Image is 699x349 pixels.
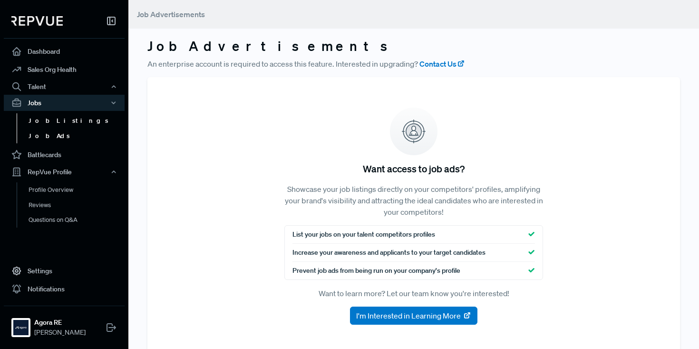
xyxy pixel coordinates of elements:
[17,113,137,129] a: Job Listings
[284,183,543,218] p: Showcase your job listings directly on your competitors' profiles, amplifying your brand's visibi...
[34,318,86,328] strong: Agora RE
[292,248,485,258] span: Increase your awareness and applicants to your target candidates
[17,182,137,198] a: Profile Overview
[4,60,125,79] a: Sales Org Health
[4,42,125,60] a: Dashboard
[292,266,460,276] span: Prevent job ads from being run on your company's profile
[284,288,543,299] p: Want to learn more? Let our team know you're interested!
[4,79,125,95] button: Talent
[4,262,125,280] a: Settings
[137,10,205,19] span: Job Advertisements
[4,95,125,111] button: Jobs
[17,129,137,144] a: Job Ads
[147,38,680,54] h3: Job Advertisements
[292,229,435,239] span: List your jobs on your talent competitors profiles
[356,310,461,321] span: I'm Interested in Learning More
[13,320,29,335] img: Agora RE
[419,58,465,70] a: Contact Us
[147,58,680,70] p: An enterprise account is required to access this feature. Interested in upgrading?
[350,307,477,325] button: I'm Interested in Learning More
[11,16,63,26] img: RepVue
[4,280,125,298] a: Notifications
[34,328,86,338] span: [PERSON_NAME]
[4,306,125,341] a: Agora REAgora RE[PERSON_NAME]
[363,163,465,174] h5: Want access to job ads?
[17,198,137,213] a: Reviews
[17,212,137,228] a: Questions on Q&A
[4,146,125,164] a: Battlecards
[4,164,125,180] button: RepVue Profile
